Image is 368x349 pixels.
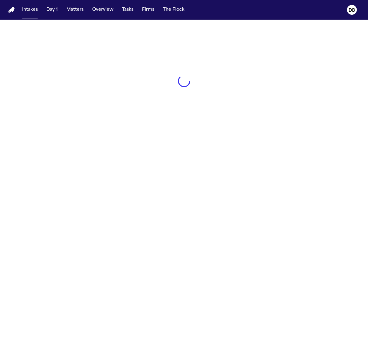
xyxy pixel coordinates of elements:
[7,7,15,13] a: Home
[7,7,15,13] img: Finch Logo
[20,4,40,15] button: Intakes
[44,4,60,15] button: Day 1
[160,4,187,15] button: The Flock
[140,4,157,15] button: Firms
[90,4,116,15] button: Overview
[64,4,86,15] button: Matters
[120,4,136,15] button: Tasks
